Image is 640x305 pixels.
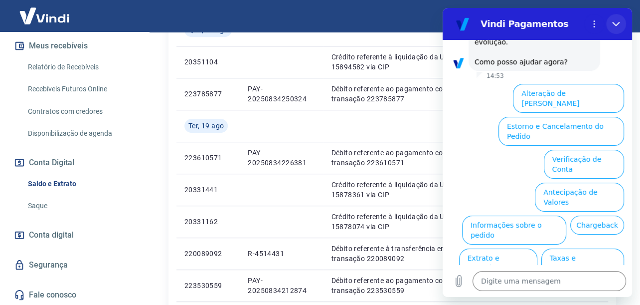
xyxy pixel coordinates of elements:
p: 220089092 [184,249,232,259]
iframe: Janela de mensagens [443,8,632,297]
p: Débito referente ao pagamento com saldo da transação 223530559 [331,276,482,296]
a: Conta digital [12,224,137,246]
p: Débito referente ao pagamento com saldo da transação 223785877 [331,84,482,104]
a: Recebíveis Futuros Online [24,79,137,99]
p: Débito referente à transferência entre contas, transação 220089092 [331,244,482,264]
p: 20351104 [184,57,232,67]
p: Crédito referente à liquidação da UR 15894582 via CIP [331,52,482,72]
p: PAY-20250834212874 [248,276,315,296]
p: R-4514431 [248,249,315,259]
span: Ter, 19 ago [188,121,224,131]
p: Crédito referente à liquidação da UR 15878074 via CIP [331,212,482,232]
button: Sair [592,7,628,25]
img: Vindi [12,0,77,31]
p: 223530559 [184,281,232,291]
p: Débito referente ao pagamento com saldo da transação 223610571 [331,148,482,168]
button: Meus recebíveis [12,35,137,57]
p: 20331441 [184,185,232,195]
a: Segurança [12,254,137,276]
p: PAY-20250834250324 [248,84,315,104]
a: Saldo e Extrato [24,174,137,194]
p: 223785877 [184,89,232,99]
a: Relatório de Recebíveis [24,57,137,77]
button: Conta Digital [12,152,137,174]
p: 223610571 [184,153,232,163]
p: 20331162 [184,217,232,227]
a: Contratos com credores [24,101,137,122]
span: Conta digital [29,228,74,242]
a: Disponibilização de agenda [24,123,137,144]
p: PAY-20250834226381 [248,148,315,168]
a: Saque [24,196,137,216]
p: Crédito referente à liquidação da UR 15878361 via CIP [331,180,482,200]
